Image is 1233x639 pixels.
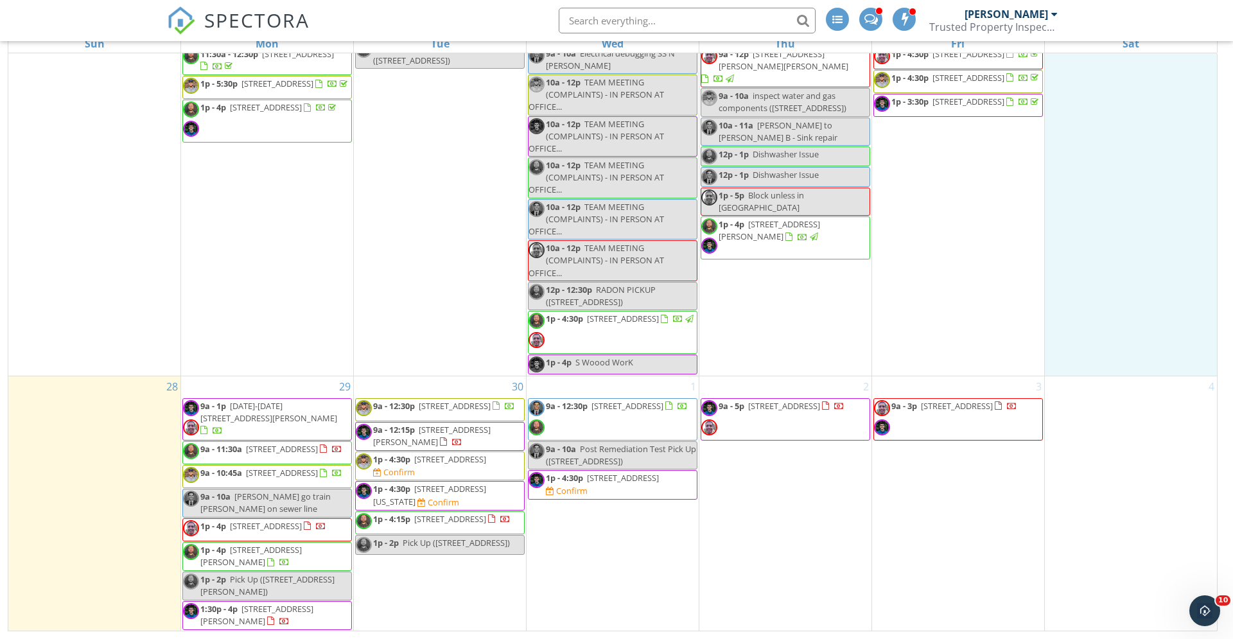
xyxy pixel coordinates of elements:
[183,78,199,94] img: kyle.jpg
[891,72,1041,83] a: 1p - 4:30p [STREET_ADDRESS]
[182,100,352,142] a: 1p - 4p [STREET_ADDRESS]
[200,400,337,436] a: 9a - 1p [DATE]-[DATE][STREET_ADDRESS][PERSON_NAME]
[230,520,302,532] span: [STREET_ADDRESS]
[874,72,890,88] img: kyle.jpg
[1189,595,1220,626] iframe: Intercom live chat
[373,483,486,507] a: 1p - 4:30p [STREET_ADDRESS][US_STATE]
[874,400,890,416] img: 20220927_07463w2222227.jpg
[183,121,199,137] img: lucas_headshot.png
[529,472,545,488] img: lucas_headshot.png
[559,8,816,33] input: Search everything...
[183,573,199,590] img: ryan_2.png
[701,119,717,136] img: iovine_8785.jpg
[688,376,699,397] a: Go to October 1, 2025
[200,573,335,597] span: Pick Up ([STREET_ADDRESS][PERSON_NAME])
[701,419,717,435] img: 20220927_07463w2222227.jpg
[230,101,302,113] span: [STREET_ADDRESS]
[891,400,1017,412] a: 9a - 3p [STREET_ADDRESS]
[546,76,581,88] span: 10a - 12p
[1033,376,1044,397] a: Go to October 3, 2025
[546,472,659,484] a: 1p - 4:30p [STREET_ADDRESS]
[529,201,664,237] span: TEAM MEETING (COMPLAINTS) - IN PERSON AT OFFICE...
[355,422,525,451] a: 9a - 12:15p [STREET_ADDRESS][PERSON_NAME]
[546,313,583,324] span: 1p - 4:30p
[200,400,337,424] span: [DATE]-[DATE][STREET_ADDRESS][PERSON_NAME]
[167,17,310,44] a: SPECTORA
[719,189,804,213] span: Block unless in [GEOGRAPHIC_DATA]
[183,603,199,619] img: lucas_headshot.png
[200,603,313,627] a: 1:30p - 4p [STREET_ADDRESS][PERSON_NAME]
[373,537,399,548] span: 1p - 2p
[753,148,819,160] span: Dishwasher Issue
[262,48,334,60] span: [STREET_ADDRESS]
[891,96,1041,107] a: 1p - 3:30p [STREET_ADDRESS]
[356,483,372,499] img: lucas_headshot.png
[587,313,659,324] span: [STREET_ADDRESS]
[701,46,870,88] a: 9a - 12p [STREET_ADDRESS][PERSON_NAME][PERSON_NAME]
[200,491,331,514] span: [PERSON_NAME] go train [PERSON_NAME] on sewer line
[200,400,226,412] span: 9a - 1p
[546,356,572,368] span: 1p - 4p
[529,400,545,416] img: iovine_8785.jpg
[200,101,226,113] span: 1p - 4p
[719,218,820,242] span: [STREET_ADDRESS][PERSON_NAME]
[509,376,526,397] a: Go to September 30, 2025
[373,400,515,412] a: 9a - 12:30p [STREET_ADDRESS]
[164,376,180,397] a: Go to September 28, 2025
[414,513,486,525] span: [STREET_ADDRESS]
[719,90,846,114] span: inspect water and gas components ([STREET_ADDRESS])
[373,466,415,478] a: Confirm
[354,376,527,631] td: Go to September 30, 2025
[932,72,1004,83] span: [STREET_ADDRESS]
[200,573,226,585] span: 1p - 2p
[719,218,744,230] span: 1p - 4p
[373,513,511,525] a: 1p - 4:15p [STREET_ADDRESS]
[719,189,744,201] span: 1p - 5p
[182,46,352,75] a: 11:30a - 12:30p [STREET_ADDRESS]
[527,376,699,631] td: Go to October 1, 2025
[356,513,372,529] img: ryan_2.png
[200,443,242,455] span: 9a - 11:30a
[546,443,576,455] span: 9a - 10a
[891,400,917,412] span: 9a - 3p
[204,6,310,33] span: SPECTORA
[356,537,372,553] img: ryan_2.png
[246,443,318,455] span: [STREET_ADDRESS]
[932,96,1004,107] span: [STREET_ADDRESS]
[719,218,820,242] a: 1p - 4p [STREET_ADDRESS][PERSON_NAME]
[200,603,313,627] span: [STREET_ADDRESS][PERSON_NAME]
[182,601,352,630] a: 1:30p - 4p [STREET_ADDRESS][PERSON_NAME]
[701,48,848,84] a: 9a - 12p [STREET_ADDRESS][PERSON_NAME][PERSON_NAME]
[529,159,664,195] span: TEAM MEETING (COMPLAINTS) - IN PERSON AT OFFICE...
[701,90,717,106] img: kyle.jpg
[373,424,491,448] a: 9a - 12:15p [STREET_ADDRESS][PERSON_NAME]
[546,48,675,71] span: Electrical debugging 33 N [PERSON_NAME]
[753,169,819,180] span: Dishwasher Issue
[699,376,871,631] td: Go to October 2, 2025
[373,42,519,66] span: Post Remediation Test Pick Up ([STREET_ADDRESS])
[529,284,545,300] img: ryan_2.png
[182,76,352,99] a: 1p - 5:30p [STREET_ADDRESS]
[556,486,588,496] div: Confirm
[546,485,588,497] a: Confirm
[874,48,890,64] img: 20220927_07463w2222227.jpg
[373,453,410,465] span: 1p - 4:30p
[871,376,1044,631] td: Go to October 3, 2025
[529,118,545,134] img: lucas_headshot.png
[183,544,199,560] img: ryan_2.png
[383,467,415,477] div: Confirm
[373,400,415,412] span: 9a - 12:30p
[183,101,199,118] img: ryan_2.png
[701,218,717,234] img: ryan_2.png
[591,400,663,412] span: [STREET_ADDRESS]
[701,400,717,416] img: lucas_headshot.png
[529,76,545,92] img: kyle.jpg
[200,48,258,60] span: 11:30a - 12:30p
[182,518,352,541] a: 1p - 4p [STREET_ADDRESS]
[701,238,717,254] img: lucas_headshot.png
[719,119,753,131] span: 10a - 11a
[528,470,697,499] a: 1p - 4:30p [STREET_ADDRESS] Confirm
[355,398,525,421] a: 9a - 12:30p [STREET_ADDRESS]
[200,467,342,478] a: 9a - 10:45a [STREET_ADDRESS]
[529,76,664,112] span: TEAM MEETING (COMPLAINTS) - IN PERSON AT OFFICE...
